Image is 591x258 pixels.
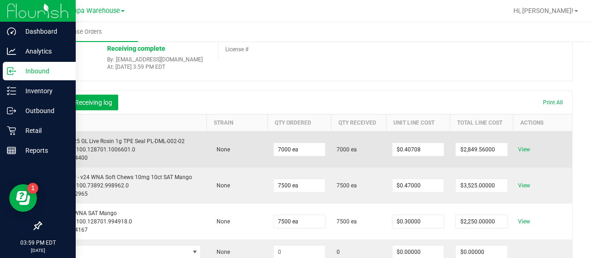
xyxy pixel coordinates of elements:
span: None [212,249,230,255]
inline-svg: Retail [7,126,16,135]
div: Lid - FL v25 GL Live Rosin 1g TPE Seal PL-DML-002-02 SKU: 2.70100.128701.1006601.0 Part: 3004400 [47,137,201,162]
inline-svg: Dashboard [7,27,16,36]
inline-svg: Inventory [7,86,16,96]
input: 0 ea [274,215,326,228]
input: $0.00000 [456,179,507,192]
th: Actions [513,114,572,132]
inline-svg: Analytics [7,47,16,56]
span: Receiving complete [107,45,165,52]
span: Purchase Orders [46,28,115,36]
div: Container - v24 WNA Soft Chews 10mg 10ct SAT Mango SKU: 2.70100.73892.998962.0 Part: 3002965 [47,173,201,198]
span: 7500 ea [337,181,357,190]
th: Item [42,114,207,132]
span: 7000 ea [337,145,357,154]
th: Qty Received [331,114,386,132]
th: Unit Line Cost [386,114,450,132]
p: Inbound [16,66,72,77]
span: None [212,182,230,189]
input: $0.00000 [392,215,444,228]
p: Retail [16,125,72,136]
inline-svg: Reports [7,146,16,155]
p: Dashboard [16,26,72,37]
input: 0 ea [274,143,326,156]
span: None [212,218,230,225]
label: License # [225,42,248,56]
button: Receiving log [69,95,118,110]
span: View [515,144,533,155]
p: [DATE] [4,247,72,254]
input: 0 ea [274,179,326,192]
th: Total Line Cost [450,114,513,132]
p: Inventory [16,85,72,96]
span: Print All [543,99,563,106]
span: None [212,146,230,153]
p: 03:59 PM EDT [4,239,72,247]
p: By: [EMAIL_ADDRESS][DOMAIN_NAME] [107,56,211,63]
inline-svg: Outbound [7,106,16,115]
span: 7500 ea [337,217,357,226]
p: Analytics [16,46,72,57]
inline-svg: Inbound [7,66,16,76]
input: $0.00000 [456,215,507,228]
div: Lid - v23 WNA SAT Mango SKU: 2.70100.128701.994918.0 Part: 3004167 [47,209,201,234]
span: 0 [337,248,340,256]
input: $0.00000 [392,179,444,192]
input: $0.00000 [456,143,507,156]
span: Hi, [PERSON_NAME]! [513,7,573,14]
iframe: Resource center [9,184,37,212]
span: View [515,180,533,191]
a: Purchase Orders [22,22,138,42]
p: At: [DATE] 3:59 PM EDT [107,64,211,70]
iframe: Resource center unread badge [27,183,38,194]
span: Tampa Warehouse [64,7,120,15]
p: Reports [16,145,72,156]
th: Strain [206,114,267,132]
th: Qty Ordered [268,114,332,132]
input: $0.00000 [392,143,444,156]
p: Outbound [16,105,72,116]
span: View [515,216,533,227]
